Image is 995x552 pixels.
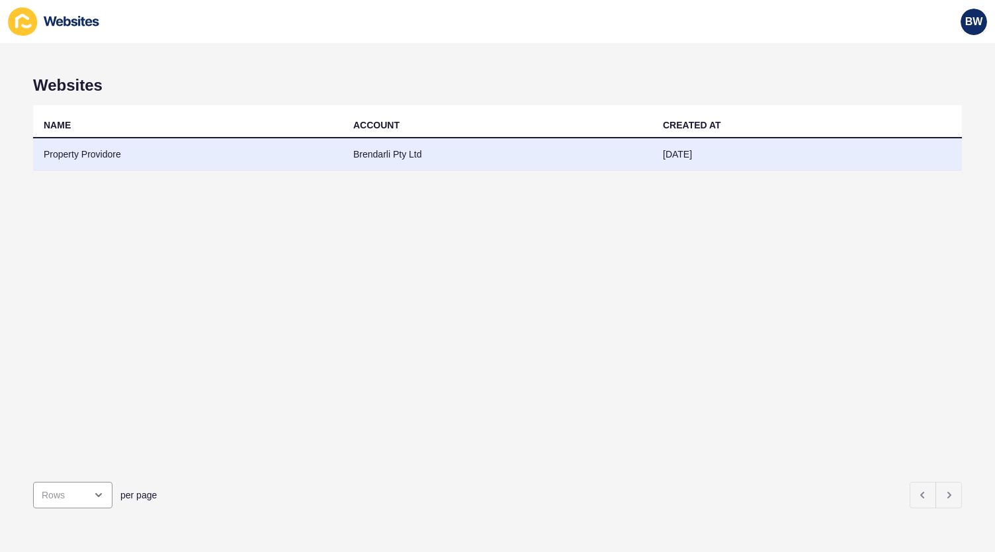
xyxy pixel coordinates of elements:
span: per page [120,488,157,502]
td: [DATE] [652,138,962,171]
span: BW [965,15,983,28]
div: NAME [44,118,71,132]
div: open menu [33,482,112,508]
td: Property Providore [33,138,343,171]
td: Brendarli Pty Ltd [343,138,652,171]
h1: Websites [33,76,962,95]
div: CREATED AT [663,118,721,132]
div: ACCOUNT [353,118,400,132]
